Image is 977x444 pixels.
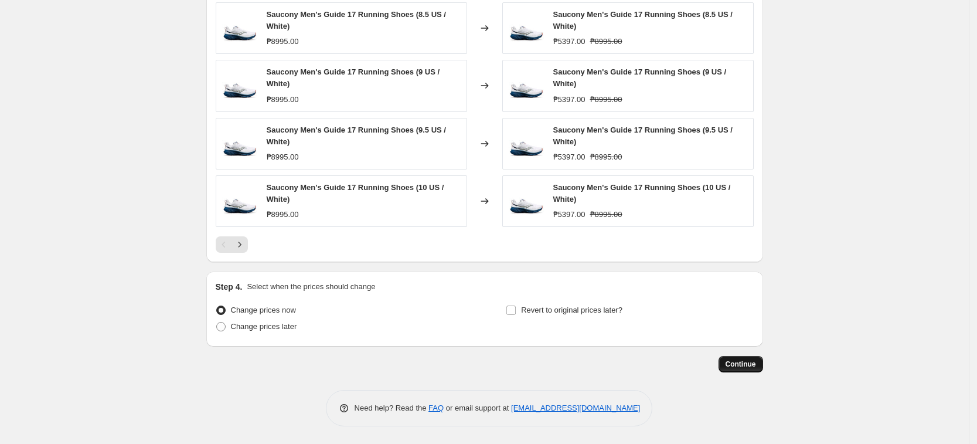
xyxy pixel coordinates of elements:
strike: ₱8995.00 [590,94,622,106]
span: Saucony Men's Guide 17 Running Shoes (10 US / White) [553,183,731,204]
div: ₱5397.00 [553,94,585,106]
span: Need help? Read the [355,404,429,412]
span: Change prices later [231,322,297,331]
div: ₱8995.00 [267,209,299,221]
img: S20936-108-1_79d36314-2b5d-4d07-b5be-4a9bf8708d24_80x.jpg [222,126,257,161]
span: or email support at [444,404,511,412]
strike: ₱8995.00 [590,36,622,48]
p: Select when the prices should change [247,281,375,293]
div: ₱5397.00 [553,209,585,221]
img: S20936-108-1_79d36314-2b5d-4d07-b5be-4a9bf8708d24_80x.jpg [509,68,544,103]
strike: ₱8995.00 [590,209,622,221]
div: ₱8995.00 [267,151,299,163]
img: S20936-108-1_79d36314-2b5d-4d07-b5be-4a9bf8708d24_80x.jpg [222,11,257,46]
span: Saucony Men's Guide 17 Running Shoes (10 US / White) [267,183,444,204]
nav: Pagination [216,236,248,253]
img: S20936-108-1_79d36314-2b5d-4d07-b5be-4a9bf8708d24_80x.jpg [222,184,257,219]
button: Continue [719,356,763,372]
span: Saucony Men's Guide 17 Running Shoes (9 US / White) [267,67,440,88]
strike: ₱8995.00 [590,151,622,163]
div: ₱5397.00 [553,36,585,48]
img: S20936-108-1_79d36314-2b5d-4d07-b5be-4a9bf8708d24_80x.jpg [509,11,544,46]
span: Continue [726,360,756,369]
span: Saucony Men's Guide 17 Running Shoes (8.5 US / White) [553,10,733,30]
img: S20936-108-1_79d36314-2b5d-4d07-b5be-4a9bf8708d24_80x.jpg [509,126,544,161]
div: ₱8995.00 [267,36,299,48]
span: Change prices now [231,306,296,314]
span: Saucony Men's Guide 17 Running Shoes (8.5 US / White) [267,10,446,30]
a: FAQ [428,404,444,412]
span: Saucony Men's Guide 17 Running Shoes (9.5 US / White) [267,126,446,146]
h2: Step 4. [216,281,243,293]
span: Saucony Men's Guide 17 Running Shoes (9 US / White) [553,67,727,88]
div: ₱8995.00 [267,94,299,106]
span: Revert to original prices later? [521,306,622,314]
img: S20936-108-1_79d36314-2b5d-4d07-b5be-4a9bf8708d24_80x.jpg [509,184,544,219]
button: Next [232,236,248,253]
div: ₱5397.00 [553,151,585,163]
img: S20936-108-1_79d36314-2b5d-4d07-b5be-4a9bf8708d24_80x.jpg [222,68,257,103]
a: [EMAIL_ADDRESS][DOMAIN_NAME] [511,404,640,412]
span: Saucony Men's Guide 17 Running Shoes (9.5 US / White) [553,126,733,146]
